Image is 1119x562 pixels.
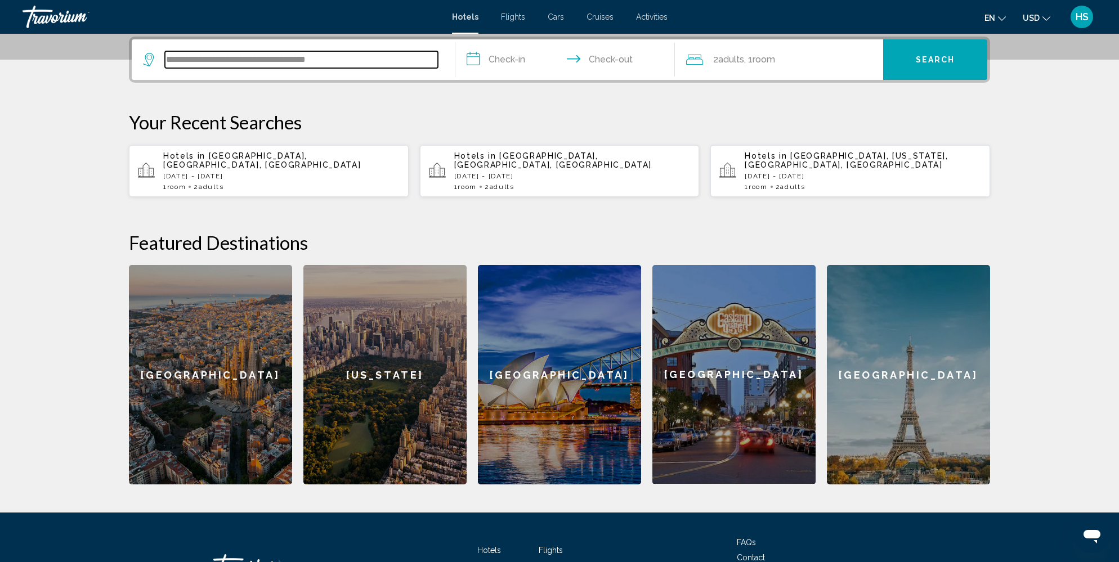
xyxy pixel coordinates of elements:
[129,265,292,484] a: [GEOGRAPHIC_DATA]
[454,151,496,160] span: Hotels in
[452,12,478,21] a: Hotels
[827,265,990,484] a: [GEOGRAPHIC_DATA]
[737,538,756,547] a: FAQs
[776,183,805,191] span: 2
[163,183,186,191] span: 1
[454,151,652,169] span: [GEOGRAPHIC_DATA], [GEOGRAPHIC_DATA], [GEOGRAPHIC_DATA]
[587,12,614,21] a: Cruises
[636,12,668,21] a: Activities
[485,183,514,191] span: 2
[713,52,744,68] span: 2
[303,265,467,484] a: [US_STATE]
[710,145,990,197] button: Hotels in [GEOGRAPHIC_DATA], [US_STATE], [GEOGRAPHIC_DATA], [GEOGRAPHIC_DATA][DATE] - [DATE]1Room...
[163,151,361,169] span: [GEOGRAPHIC_DATA], [GEOGRAPHIC_DATA], [GEOGRAPHIC_DATA]
[1067,5,1096,29] button: User Menu
[129,231,990,254] h2: Featured Destinations
[718,54,744,65] span: Adults
[737,553,765,562] a: Contact
[129,145,409,197] button: Hotels in [GEOGRAPHIC_DATA], [GEOGRAPHIC_DATA], [GEOGRAPHIC_DATA][DATE] - [DATE]1Room2Adults
[548,12,564,21] a: Cars
[455,39,675,80] button: Check in and out dates
[454,183,477,191] span: 1
[745,172,981,180] p: [DATE] - [DATE]
[23,6,441,28] a: Travorium
[454,172,691,180] p: [DATE] - [DATE]
[490,183,514,191] span: Adults
[129,111,990,133] p: Your Recent Searches
[163,151,205,160] span: Hotels in
[458,183,477,191] span: Room
[477,546,501,555] a: Hotels
[194,183,223,191] span: 2
[652,265,816,484] a: [GEOGRAPHIC_DATA]
[749,183,768,191] span: Room
[780,183,805,191] span: Adults
[745,151,948,169] span: [GEOGRAPHIC_DATA], [US_STATE], [GEOGRAPHIC_DATA], [GEOGRAPHIC_DATA]
[745,183,767,191] span: 1
[478,265,641,484] a: [GEOGRAPHIC_DATA]
[132,39,987,80] div: Search widget
[753,54,775,65] span: Room
[984,14,995,23] span: en
[501,12,525,21] a: Flights
[744,52,775,68] span: , 1
[1023,14,1040,23] span: USD
[420,145,700,197] button: Hotels in [GEOGRAPHIC_DATA], [GEOGRAPHIC_DATA], [GEOGRAPHIC_DATA][DATE] - [DATE]1Room2Adults
[167,183,186,191] span: Room
[1076,11,1089,23] span: HS
[745,151,787,160] span: Hotels in
[163,172,400,180] p: [DATE] - [DATE]
[1023,10,1050,26] button: Change currency
[675,39,883,80] button: Travelers: 2 adults, 0 children
[916,56,955,65] span: Search
[1074,517,1110,553] iframe: Button to launch messaging window
[199,183,223,191] span: Adults
[539,546,563,555] a: Flights
[984,10,1006,26] button: Change language
[883,39,987,80] button: Search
